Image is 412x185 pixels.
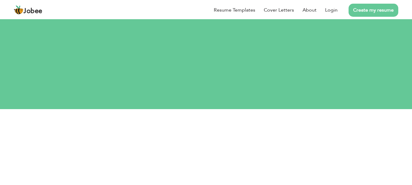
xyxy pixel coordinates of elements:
a: Login [325,6,338,14]
a: About [303,6,317,14]
img: jobee.io [14,5,23,15]
span: Jobee [23,8,42,15]
a: Resume Templates [214,6,255,14]
a: Jobee [14,5,42,15]
a: Cover Letters [264,6,294,14]
a: Create my resume [349,4,398,17]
